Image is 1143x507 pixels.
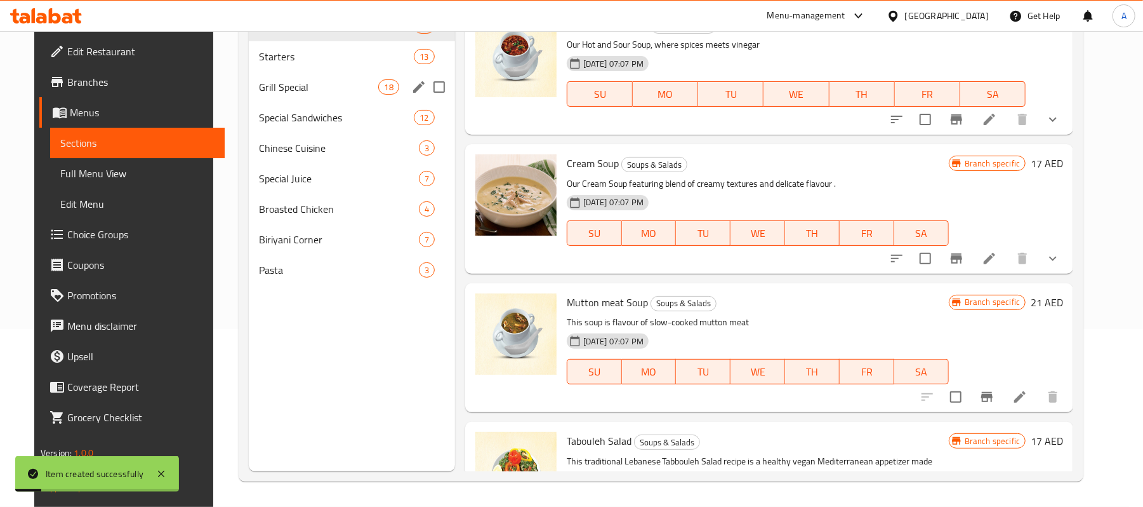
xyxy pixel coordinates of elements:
[249,102,455,133] div: Special Sandwiches12
[420,264,434,276] span: 3
[960,81,1026,107] button: SA
[894,220,949,246] button: SA
[249,72,455,102] div: Grill Special18edit
[1007,243,1038,274] button: delete
[419,232,435,247] div: items
[982,251,997,266] a: Edit menu item
[942,384,969,410] span: Select to update
[39,372,225,402] a: Coverage Report
[67,227,215,242] span: Choice Groups
[622,158,687,172] span: Soups & Salads
[736,363,780,381] span: WE
[681,363,725,381] span: TU
[736,224,780,243] span: WE
[1038,243,1068,274] button: show more
[567,220,622,246] button: SU
[379,81,398,93] span: 18
[1007,104,1038,135] button: delete
[378,79,399,95] div: items
[409,78,428,97] button: edit
[912,106,939,133] span: Select to update
[1045,112,1060,127] svg: Show Choices
[567,314,949,330] p: This soup is flavour of slow-cooked mutton meat
[67,257,215,273] span: Coupons
[39,67,225,97] a: Branches
[420,234,434,246] span: 7
[790,224,835,243] span: TH
[414,110,434,125] div: items
[39,97,225,128] a: Menus
[60,166,215,181] span: Full Menu View
[259,262,419,278] div: Pasta
[730,359,785,384] button: WE
[578,196,649,208] span: [DATE] 07:07 PM
[249,41,455,72] div: Starters13
[259,232,419,247] div: Biriyani Corner
[259,171,419,186] span: Special Juice
[39,311,225,341] a: Menu disclaimer
[67,410,215,425] span: Grocery Checklist
[676,359,730,384] button: TU
[703,85,758,104] span: TU
[698,81,763,107] button: TU
[67,74,215,90] span: Branches
[39,250,225,280] a: Coupons
[67,44,215,59] span: Edit Restaurant
[249,224,455,255] div: Biriyani Corner7
[475,294,557,375] img: Mutton meat Soup
[622,359,677,384] button: MO
[259,79,379,95] span: Grill Special
[960,158,1025,170] span: Branch specific
[882,243,912,274] button: sort-choices
[567,81,633,107] button: SU
[572,85,628,104] span: SU
[982,112,997,127] a: Edit menu item
[894,359,949,384] button: SA
[249,194,455,224] div: Broasted Chicken4
[567,359,622,384] button: SU
[895,81,960,107] button: FR
[259,49,414,64] div: Starters
[627,224,671,243] span: MO
[420,203,434,215] span: 4
[1038,382,1068,412] button: delete
[965,85,1021,104] span: SA
[249,6,455,290] nav: Menu sections
[1045,251,1060,266] svg: Show Choices
[790,363,835,381] span: TH
[840,220,894,246] button: FR
[39,219,225,250] a: Choice Groups
[899,224,944,243] span: SA
[835,85,890,104] span: TH
[39,402,225,433] a: Grocery Checklist
[840,359,894,384] button: FR
[912,245,939,272] span: Select to update
[414,112,433,124] span: 12
[578,58,649,70] span: [DATE] 07:07 PM
[730,220,785,246] button: WE
[60,135,215,151] span: Sections
[74,445,93,461] span: 1.0.0
[420,173,434,185] span: 7
[50,189,225,219] a: Edit Menu
[651,296,716,311] span: Soups & Salads
[1031,432,1063,450] h6: 17 AED
[70,105,215,120] span: Menus
[1031,294,1063,311] h6: 21 AED
[905,9,989,23] div: [GEOGRAPHIC_DATA]
[769,85,824,104] span: WE
[419,140,435,156] div: items
[578,335,649,348] span: [DATE] 07:07 PM
[414,51,433,63] span: 13
[475,16,557,97] img: Hot and Sour Soup
[567,176,949,192] p: Our Cream Soup featuring blend of creamy textures and delicate flavour .
[259,140,419,156] span: Chinese Cuisine
[249,255,455,285] div: Pasta3
[419,201,435,217] div: items
[635,435,699,450] span: Soups & Salads
[651,296,717,311] div: Soups & Salads
[39,36,225,67] a: Edit Restaurant
[633,81,698,107] button: MO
